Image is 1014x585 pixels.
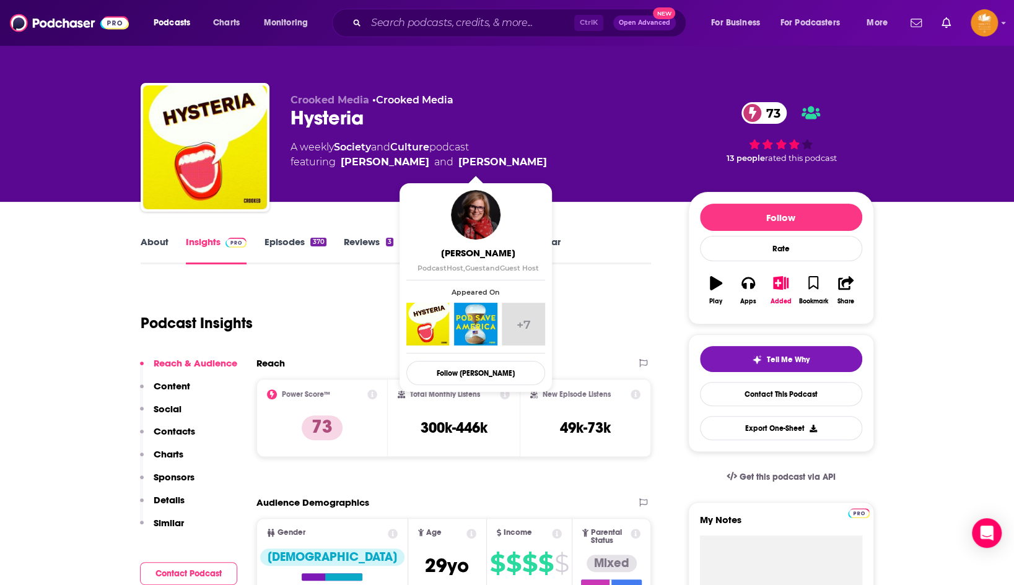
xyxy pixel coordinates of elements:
[727,154,765,163] span: 13 people
[504,529,532,537] span: Income
[506,553,521,573] span: $
[574,15,603,31] span: Ctrl K
[372,94,453,106] span: •
[765,154,837,163] span: rated this podcast
[225,238,247,248] img: Podchaser Pro
[256,357,285,369] h2: Reach
[971,9,998,37] button: Show profile menu
[702,13,776,33] button: open menu
[798,298,828,305] div: Bookmark
[711,14,760,32] span: For Business
[490,553,505,573] span: $
[386,238,393,246] div: 3
[700,236,862,261] div: Rate
[256,496,369,508] h2: Audience Demographics
[154,357,237,369] p: Reach & Audience
[154,380,190,392] p: Content
[366,13,574,33] input: Search podcasts, credits, & more...
[140,357,237,380] button: Reach & Audience
[140,448,183,471] button: Charts
[371,141,390,153] span: and
[653,7,675,19] span: New
[463,264,465,272] span: ,
[140,403,181,426] button: Social
[141,314,253,332] h1: Podcast Insights
[688,94,874,171] div: 73 13 peoplerated this podcast
[587,555,637,572] div: Mixed
[906,12,927,33] a: Show notifications dropdown
[797,268,829,313] button: Bookmark
[543,390,611,399] h2: New Episode Listens
[10,11,129,35] img: Podchaser - Follow, Share and Rate Podcasts
[264,236,326,264] a: Episodes370
[717,462,846,492] a: Get this podcast via API
[867,14,888,32] span: More
[741,102,787,124] a: 73
[425,553,469,578] span: 29 yo
[458,155,547,170] a: Alyssa Mastromonaco
[538,553,553,573] span: $
[502,303,544,345] a: +7
[154,14,190,32] span: Podcasts
[971,9,998,37] img: User Profile
[154,471,194,483] p: Sponsors
[255,13,324,33] button: open menu
[344,236,393,264] a: Reviews3
[140,517,184,540] button: Similar
[409,247,548,272] a: [PERSON_NAME]PodcastHost,GuestandGuest Host
[140,380,190,403] button: Content
[154,517,184,529] p: Similar
[560,418,611,437] h3: 49k-73k
[613,15,676,30] button: Open AdvancedNew
[700,204,862,231] button: Follow
[972,518,1002,548] div: Open Intercom Messenger
[772,13,858,33] button: open menu
[341,155,429,170] a: Erin Ryan
[700,268,732,313] button: Play
[140,562,237,585] button: Contact Podcast
[154,403,181,415] p: Social
[264,14,308,32] span: Monitoring
[530,236,561,264] a: Similar
[154,448,183,460] p: Charts
[186,236,247,264] a: InsightsPodchaser Pro
[390,141,429,153] a: Culture
[291,140,547,170] div: A weekly podcast
[771,298,792,305] div: Added
[282,390,330,399] h2: Power Score™
[417,264,539,272] span: Podcast Host Guest Guest Host
[709,298,722,305] div: Play
[451,190,500,240] a: Alyssa Mastromonaco
[837,298,854,305] div: Share
[213,14,240,32] span: Charts
[700,514,862,535] label: My Notes
[619,20,670,26] span: Open Advanced
[344,9,698,37] div: Search podcasts, credits, & more...
[205,13,247,33] a: Charts
[420,418,487,437] h3: 300k-446k
[434,155,453,170] span: and
[780,14,840,32] span: For Podcasters
[700,416,862,440] button: Export One-Sheet
[154,494,185,506] p: Details
[848,506,870,518] a: Pro website
[486,264,500,272] span: and
[700,346,862,372] button: tell me why sparkleTell Me Why
[764,268,797,313] button: Added
[154,425,195,437] p: Contacts
[700,382,862,406] a: Contact This Podcast
[522,553,537,573] span: $
[409,247,548,259] span: [PERSON_NAME]
[145,13,206,33] button: open menu
[302,415,343,440] p: 73
[752,355,762,365] img: tell me why sparkle
[141,236,168,264] a: About
[140,425,195,448] button: Contacts
[754,102,787,124] span: 73
[937,12,956,33] a: Show notifications dropdown
[334,141,371,153] a: Society
[767,355,810,365] span: Tell Me Why
[591,529,629,545] span: Parental Status
[376,94,453,106] a: Crooked Media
